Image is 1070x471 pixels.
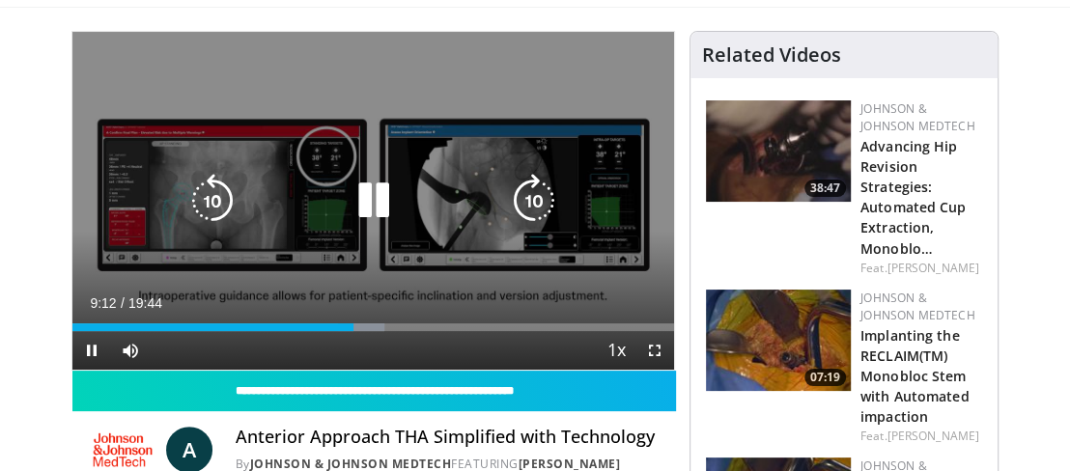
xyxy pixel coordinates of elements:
video-js: Video Player [72,32,674,370]
a: 07:19 [706,290,851,391]
h4: Related Videos [702,43,841,67]
button: Pause [72,331,111,370]
a: 38:47 [706,100,851,202]
a: [PERSON_NAME] [887,428,978,444]
h4: Anterior Approach THA Simplified with Technology [236,427,660,448]
div: Feat. [860,260,982,277]
span: / [121,295,125,311]
span: 38:47 [804,180,846,197]
a: Johnson & Johnson MedTech [860,100,975,134]
img: 9f1a5b5d-2ba5-4c40-8e0c-30b4b8951080.150x105_q85_crop-smart_upscale.jpg [706,100,851,202]
button: Fullscreen [635,331,674,370]
a: Johnson & Johnson MedTech [860,290,975,323]
span: 19:44 [128,295,162,311]
div: Feat. [860,428,982,445]
button: Mute [111,331,150,370]
span: 07:19 [804,369,846,386]
div: Progress Bar [72,323,674,331]
a: Advancing Hip Revision Strategies: Automated Cup Extraction, Monoblo… [860,137,966,258]
span: 9:12 [90,295,116,311]
img: ffc33e66-92ed-4f11-95c4-0a160745ec3c.150x105_q85_crop-smart_upscale.jpg [706,290,851,391]
a: Implanting the RECLAIM(TM) Monobloc Stem with Automated impaction [860,326,969,426]
a: [PERSON_NAME] [887,260,978,276]
button: Playback Rate [597,331,635,370]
